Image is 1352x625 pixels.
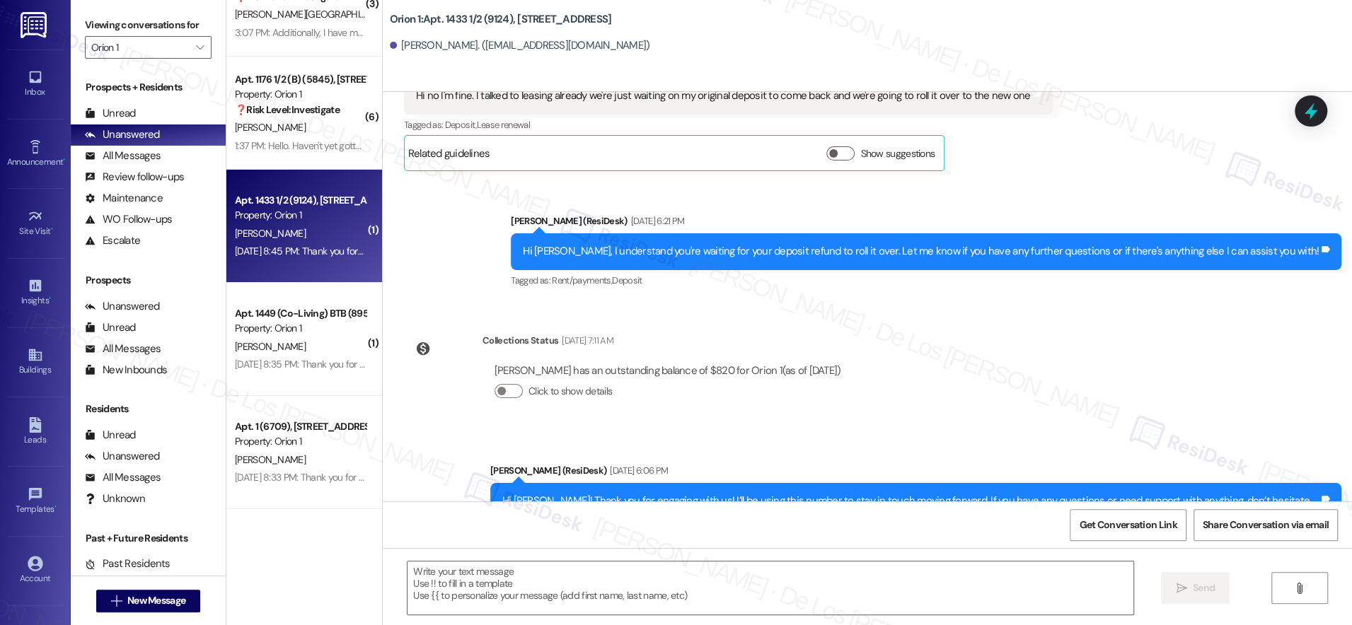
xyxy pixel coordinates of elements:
div: Hi [PERSON_NAME]! Thank you for engaging with us! I’ll be using this number to stay in touch movi... [502,493,1319,524]
button: Share Conversation via email [1194,509,1338,541]
i:  [111,595,122,607]
span: [PERSON_NAME] [235,340,306,353]
div: All Messages [85,341,161,356]
div: WO Follow-ups [85,212,172,227]
div: Residents [71,402,226,416]
div: Unread [85,320,136,335]
div: All Messages [85,148,161,163]
div: [DATE] 6:21 PM [628,214,685,228]
div: [DATE] 8:33 PM: Thank you for your message. Our offices are currently closed, but we will contact... [235,471,1092,484]
span: • [49,293,51,303]
span: • [51,224,53,234]
div: [DATE] 7:11 AM [558,333,613,348]
div: Collections Status [483,333,558,348]
b: Orion 1: Apt. 1433 1/2 (9124), [STREET_ADDRESS] [390,12,612,27]
div: Hi [PERSON_NAME], I understand you're waiting for your deposit refund to roll it over. Let me kno... [523,244,1319,259]
button: Get Conversation Link [1070,509,1186,541]
span: Share Conversation via email [1203,518,1329,532]
img: ResiDesk Logo [21,12,50,38]
div: Unread [85,106,136,121]
i:  [196,42,204,53]
button: Send [1161,572,1230,604]
label: Click to show details [528,384,612,399]
div: 3:07 PM: Additionally, I have mail inside of 101 mailbox, because I have not idea I was assigned ... [235,26,1020,39]
div: Apt. 1433 1/2 (9124), [STREET_ADDRESS] [235,193,366,208]
div: Tagged as: [511,270,1341,291]
a: Templates • [7,482,64,520]
div: Maintenance [85,191,163,206]
div: Prospects + Residents [71,80,226,95]
div: 1:37 PM: Hello. Haven't yet gotten a response, but wanted to ask about the emails sent about the ... [235,139,951,152]
a: Buildings [7,343,64,381]
button: New Message [96,590,201,612]
label: Show suggestions [860,146,935,161]
div: [DATE] 6:06 PM [606,463,668,478]
div: [PERSON_NAME] (ResiDesk) [490,463,1341,483]
div: Property: Orion 1 [235,434,366,449]
div: Unknown [85,491,145,506]
span: Rent/payments , [552,274,612,286]
i:  [1294,583,1305,594]
span: New Message [127,593,185,608]
div: New Inbounds [85,363,167,378]
div: [PERSON_NAME] (ResiDesk) [511,214,1341,233]
a: Leads [7,413,64,451]
a: Inbox [7,65,64,103]
div: Past Residents [85,556,171,571]
div: [DATE] 8:35 PM: Thank you for your message. Our offices are currently closed, but we will contact... [235,358,1092,370]
div: Hi no I'm fine. I talked to leasing already we're just waiting on my original deposit to come bac... [416,88,1030,103]
span: • [54,502,57,512]
label: Viewing conversations for [85,14,212,36]
div: Unanswered [85,299,160,314]
span: Deposit [612,274,642,286]
a: Insights • [7,274,64,312]
div: Apt. 1176 1/2 (B) (5845), [STREET_ADDRESS] [235,72,366,87]
span: [PERSON_NAME] [235,227,306,240]
div: [PERSON_NAME]. ([EMAIL_ADDRESS][DOMAIN_NAME]) [390,38,650,53]
div: Unanswered [85,127,160,142]
div: Prospects [71,273,226,288]
span: Deposit , [445,119,477,131]
div: Review follow-ups [85,170,184,185]
span: • [63,155,65,165]
div: Escalate [85,233,140,248]
div: Unanswered [85,449,160,464]
div: Tagged as: [404,115,1053,135]
div: Unread [85,428,136,443]
span: Get Conversation Link [1079,518,1177,532]
strong: ❓ Risk Level: Investigate [235,103,340,116]
div: [DATE] 8:45 PM: Thank you for your message. Our offices are currently closed, but we will contact... [235,245,1093,257]
span: Send [1193,580,1215,595]
div: Property: Orion 1 [235,321,366,336]
div: [PERSON_NAME] has an outstanding balance of $820 for Orion 1 (as of [DATE]) [495,363,841,378]
input: All communities [91,36,189,59]
div: Related guidelines [408,146,490,167]
a: Account [7,551,64,590]
div: Apt. 1 (6709), [STREET_ADDRESS] [235,419,366,434]
i:  [1176,583,1186,594]
div: Past + Future Residents [71,531,226,546]
span: Lease renewal [476,119,530,131]
span: [PERSON_NAME] [235,453,306,466]
div: All Messages [85,470,161,485]
div: Property: Orion 1 [235,87,366,102]
a: Site Visit • [7,204,64,243]
div: Property: Orion 1 [235,208,366,223]
div: Apt. 1449 (Co-Living) BTB (8959), [STREET_ADDRESS] [235,306,366,321]
span: [PERSON_NAME][GEOGRAPHIC_DATA] [235,8,395,21]
span: [PERSON_NAME] [235,121,306,134]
